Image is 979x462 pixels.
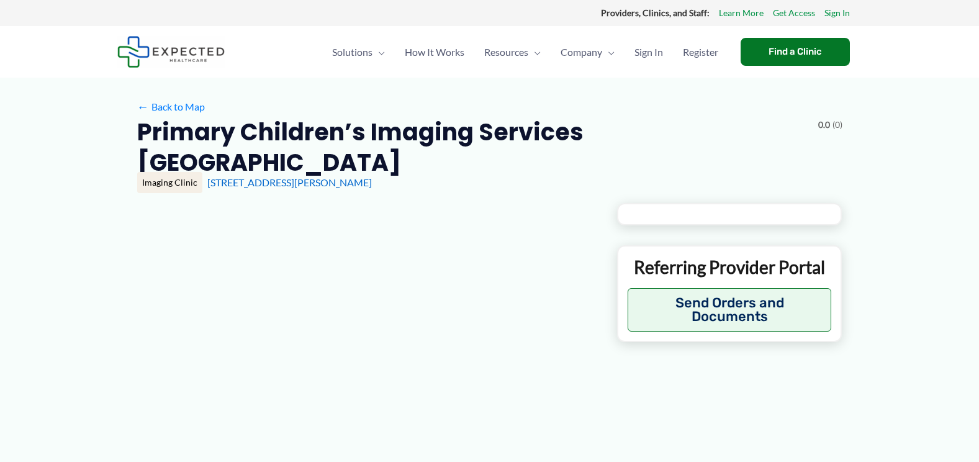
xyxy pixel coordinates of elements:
a: Get Access [773,5,815,21]
h2: Primary Children’s Imaging Services [GEOGRAPHIC_DATA] [137,117,808,178]
p: Referring Provider Portal [628,256,832,278]
a: How It Works [395,30,474,74]
span: Menu Toggle [602,30,615,74]
span: Register [683,30,718,74]
span: How It Works [405,30,464,74]
a: SolutionsMenu Toggle [322,30,395,74]
span: Menu Toggle [528,30,541,74]
a: ResourcesMenu Toggle [474,30,551,74]
span: Company [561,30,602,74]
span: ← [137,101,149,112]
button: Send Orders and Documents [628,288,832,332]
span: 0.0 [818,117,830,133]
span: Menu Toggle [372,30,385,74]
a: Sign In [625,30,673,74]
span: Sign In [634,30,663,74]
nav: Primary Site Navigation [322,30,728,74]
a: [STREET_ADDRESS][PERSON_NAME] [207,176,372,188]
div: Imaging Clinic [137,172,202,193]
a: Find a Clinic [741,38,850,66]
span: Resources [484,30,528,74]
img: Expected Healthcare Logo - side, dark font, small [117,36,225,68]
span: (0) [832,117,842,133]
span: Solutions [332,30,372,74]
a: Register [673,30,728,74]
a: CompanyMenu Toggle [551,30,625,74]
strong: Providers, Clinics, and Staff: [601,7,710,18]
a: ←Back to Map [137,97,205,116]
a: Learn More [719,5,764,21]
a: Sign In [824,5,850,21]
